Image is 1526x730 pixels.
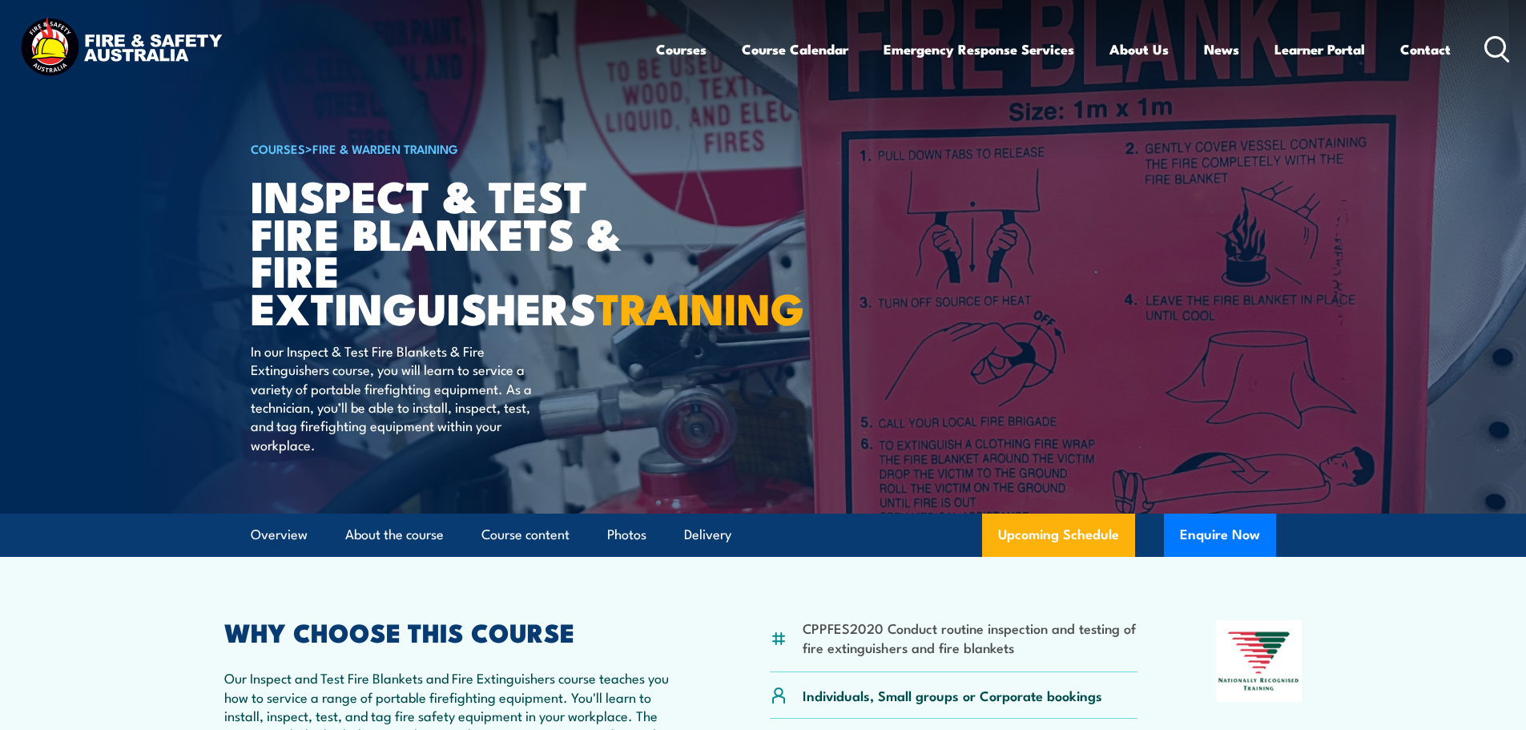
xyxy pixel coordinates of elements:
[251,176,646,326] h1: Inspect & Test Fire Blankets & Fire Extinguishers
[251,139,305,157] a: COURSES
[803,686,1102,704] p: Individuals, Small groups or Corporate bookings
[1274,28,1365,71] a: Learner Portal
[1216,620,1303,702] img: Nationally Recognised Training logo.
[224,620,692,643] h2: WHY CHOOSE THIS COURSE
[803,619,1138,656] li: CPPFES2020 Conduct routine inspection and testing of fire extinguishers and fire blankets
[345,514,444,556] a: About the course
[1204,28,1239,71] a: News
[607,514,646,556] a: Photos
[742,28,848,71] a: Course Calendar
[251,139,646,158] h6: >
[251,514,308,556] a: Overview
[684,514,731,556] a: Delivery
[481,514,570,556] a: Course content
[251,341,543,454] p: In our Inspect & Test Fire Blankets & Fire Extinguishers course, you will learn to service a vari...
[312,139,458,157] a: Fire & Warden Training
[596,273,804,340] strong: TRAINING
[884,28,1074,71] a: Emergency Response Services
[1164,514,1276,557] button: Enquire Now
[982,514,1135,557] a: Upcoming Schedule
[656,28,707,71] a: Courses
[1400,28,1451,71] a: Contact
[1109,28,1169,71] a: About Us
